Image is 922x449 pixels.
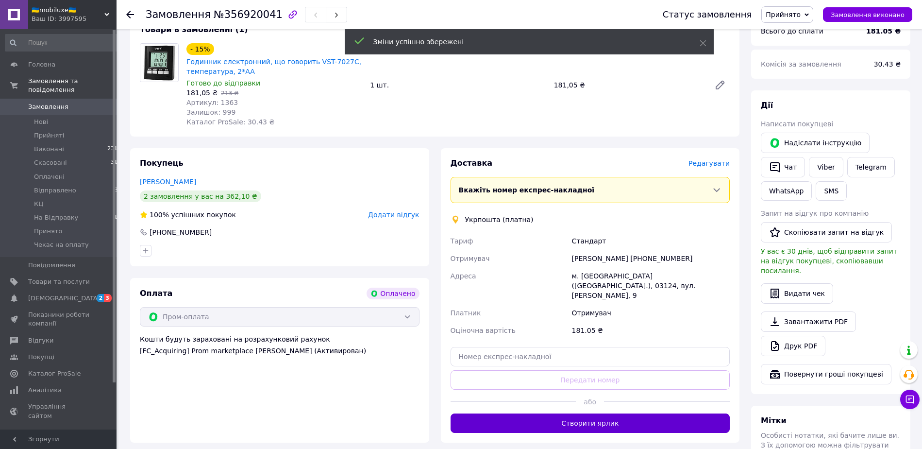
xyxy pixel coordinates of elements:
a: Завантажити PDF [761,311,856,332]
span: Додати відгук [368,211,419,219]
span: [DEMOGRAPHIC_DATA] [28,294,100,303]
div: Статус замовлення [663,10,752,19]
span: 30.43 ₴ [874,60,901,68]
div: успішних покупок [140,210,236,220]
span: Аналітика [28,386,62,395]
span: Залишок: 999 [186,108,235,116]
span: 181,05 ₴ [186,89,218,97]
span: №356920041 [214,9,283,20]
span: 2 [97,294,104,302]
div: Повернутися назад [126,10,134,19]
span: У вас є 30 днів, щоб відправити запит на відгук покупцеві, скопіювавши посилання. [761,247,897,275]
div: Зміни успішно збережені [373,37,675,47]
div: 1 шт. [366,78,550,92]
img: Годинник електронний, що говорить VST-7027С, температура, 2*AA [140,44,178,82]
span: 3 [104,294,112,302]
button: Скопіювати запит на відгук [761,222,892,242]
span: Оплачені [34,173,65,181]
div: 181.05 ₴ [570,322,732,339]
div: [FC_Acquiring] Prom marketplace [PERSON_NAME] (Активирован) [140,346,419,356]
span: Оплата [140,289,172,298]
span: Відправлено [34,186,76,195]
span: Принято [34,227,62,236]
span: Покупці [28,353,54,362]
span: Замовлення та повідомлення [28,77,117,94]
button: SMS [816,181,847,201]
input: Пошук [5,34,122,52]
span: Повідомлення [28,261,75,270]
span: Дії [761,101,773,110]
button: Чат з покупцем [900,390,920,409]
span: Запит на відгук про компанію [761,209,869,217]
span: Замовлення [146,9,211,20]
a: Viber [809,157,843,177]
div: Отримувач [570,304,732,322]
div: м. [GEOGRAPHIC_DATA] ([GEOGRAPHIC_DATA].), 03124, вул. [PERSON_NAME], 9 [570,267,732,304]
a: WhatsApp [761,181,812,201]
span: КЦ [34,200,43,208]
button: Створити ярлик [451,414,730,433]
span: Нові [34,118,48,126]
div: [PHONE_NUMBER] [149,227,213,237]
span: Скасовані [34,158,67,167]
span: Каталог ProSale [28,369,81,378]
span: Вкажіть номер експрес-накладної [459,186,595,194]
button: Чат [761,157,805,177]
span: Комісія за замовлення [761,60,841,68]
div: 2 замовлення у вас на 362,10 ₴ [140,190,261,202]
span: Артикул: 1363 [186,99,238,106]
span: Відгуки [28,336,53,345]
div: - 15% [186,43,214,55]
button: Надіслати інструкцію [761,133,870,153]
span: Прийняті [34,131,64,140]
button: Замовлення виконано [823,7,912,22]
a: Друк PDF [761,336,825,356]
span: Гаманець компанії [28,428,90,446]
a: Редагувати [710,75,730,95]
span: Отримувач [451,255,490,262]
span: Товари в замовленні (1) [140,25,248,34]
div: 181,05 ₴ [550,78,706,92]
span: Оціночна вартість [451,327,516,334]
span: Адреса [451,272,476,280]
span: Виконані [34,145,64,154]
span: Всього до сплати [761,27,823,35]
span: 🇺🇦mobiluxe🇺🇦 [32,6,104,15]
span: На Відправку [34,213,78,222]
div: Стандарт [570,232,732,250]
div: Оплачено [367,288,419,299]
span: Тариф [451,237,473,245]
a: Годинник електронний, що говорить VST-7027С, температура, 2*AA [186,58,361,75]
b: 181.05 ₴ [866,27,901,35]
span: Редагувати [688,159,730,167]
button: Повернути гроші покупцеві [761,364,891,384]
span: або [576,397,604,407]
span: 213 ₴ [221,90,238,97]
span: Прийнято [766,11,801,18]
span: Мітки [761,416,787,425]
span: Головна [28,60,55,69]
span: Готово до відправки [186,79,260,87]
span: Чекає на оплату [34,241,89,249]
span: Управління сайтом [28,402,90,420]
div: Ваш ID: 3997595 [32,15,117,23]
a: [PERSON_NAME] [140,178,196,186]
span: Покупець [140,158,184,168]
span: Каталог ProSale: 30.43 ₴ [186,118,274,126]
div: Укрпошта (платна) [463,215,536,224]
div: Кошти будуть зараховані на розрахунковий рахунок [140,334,419,356]
input: Номер експрес-накладної [451,347,730,366]
span: Замовлення виконано [831,11,905,18]
span: Платник [451,309,481,317]
a: Telegram [847,157,895,177]
span: Показники роботи компанії [28,311,90,328]
span: Написати покупцеві [761,120,833,128]
span: 100% [150,211,169,219]
span: 317 [111,158,121,167]
span: Замовлення [28,103,68,111]
span: Доставка [451,158,493,168]
button: Видати чек [761,283,833,304]
span: 2315 [107,145,121,154]
div: [PERSON_NAME] [PHONE_NUMBER] [570,250,732,267]
span: Товари та послуги [28,277,90,286]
